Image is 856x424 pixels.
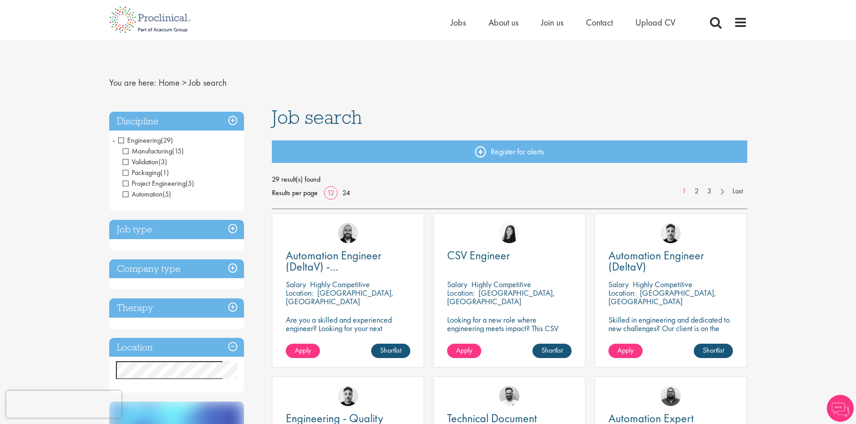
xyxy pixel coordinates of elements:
[447,250,572,261] a: CSV Engineer
[109,298,244,318] h3: Therapy
[286,288,394,306] p: [GEOGRAPHIC_DATA], [GEOGRAPHIC_DATA]
[123,189,171,199] span: Automation
[123,157,167,166] span: Validation
[488,17,519,28] a: About us
[112,133,115,147] span: -
[286,248,394,285] span: Automation Engineer (DeltaV) - [GEOGRAPHIC_DATA]
[617,345,634,355] span: Apply
[447,288,475,298] span: Location:
[635,17,675,28] a: Upload CV
[471,279,531,289] p: Highly Competitive
[123,179,186,188] span: Project Engineering
[447,248,510,263] span: CSV Engineer
[123,168,160,177] span: Packaging
[608,413,733,424] a: Automation Expert
[338,386,358,406] img: Dean Fisher
[295,345,311,355] span: Apply
[123,157,159,166] span: Validation
[338,223,358,243] img: Jordan Kiely
[456,345,472,355] span: Apply
[499,386,519,406] img: Emile De Beer
[451,17,466,28] a: Jobs
[339,188,353,197] a: 24
[608,315,733,350] p: Skilled in engineering and dedicated to new challenges? Our client is on the search for a DeltaV ...
[6,391,121,418] iframe: reCAPTCHA
[827,395,854,422] img: Chatbot
[586,17,613,28] a: Contact
[532,344,572,358] a: Shortlist
[272,140,747,163] a: Register for alerts
[633,279,692,289] p: Highly Competitive
[608,344,643,358] a: Apply
[694,344,733,358] a: Shortlist
[272,105,362,129] span: Job search
[728,186,747,197] a: Last
[661,223,681,243] img: Dean Fisher
[678,186,691,197] a: 1
[163,189,171,199] span: (5)
[703,186,716,197] a: 3
[447,288,555,306] p: [GEOGRAPHIC_DATA], [GEOGRAPHIC_DATA]
[499,223,519,243] img: Numhom Sudsok
[160,168,169,177] span: (1)
[310,279,370,289] p: Highly Competitive
[161,136,173,145] span: (29)
[661,386,681,406] img: Ashley Bennett
[286,344,320,358] a: Apply
[159,77,180,88] a: breadcrumb link
[690,186,703,197] a: 2
[608,250,733,272] a: Automation Engineer (DeltaV)
[123,168,169,177] span: Packaging
[286,250,410,272] a: Automation Engineer (DeltaV) - [GEOGRAPHIC_DATA]
[123,146,184,156] span: Manufacturing
[286,288,313,298] span: Location:
[109,77,156,88] span: You are here:
[447,344,481,358] a: Apply
[608,288,716,306] p: [GEOGRAPHIC_DATA], [GEOGRAPHIC_DATA]
[608,279,629,289] span: Salary
[118,136,173,145] span: Engineering
[109,259,244,279] h3: Company type
[172,146,184,156] span: (15)
[109,220,244,239] h3: Job type
[286,279,306,289] span: Salary
[109,338,244,357] h3: Location
[118,136,161,145] span: Engineering
[159,157,167,166] span: (3)
[123,146,172,156] span: Manufacturing
[123,189,163,199] span: Automation
[447,315,572,341] p: Looking for a new role where engineering meets impact? This CSV Engineer role is calling your name!
[286,315,410,350] p: Are you a skilled and experienced engineer? Looking for your next opportunity to assist with impa...
[324,188,337,197] a: 12
[123,179,194,188] span: Project Engineering
[608,288,636,298] span: Location:
[182,77,186,88] span: >
[189,77,226,88] span: Job search
[186,179,194,188] span: (5)
[371,344,410,358] a: Shortlist
[272,173,747,186] span: 29 result(s) found
[541,17,563,28] a: Join us
[272,186,318,200] span: Results per page
[447,279,467,289] span: Salary
[109,112,244,131] h3: Discipline
[608,248,704,274] span: Automation Engineer (DeltaV)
